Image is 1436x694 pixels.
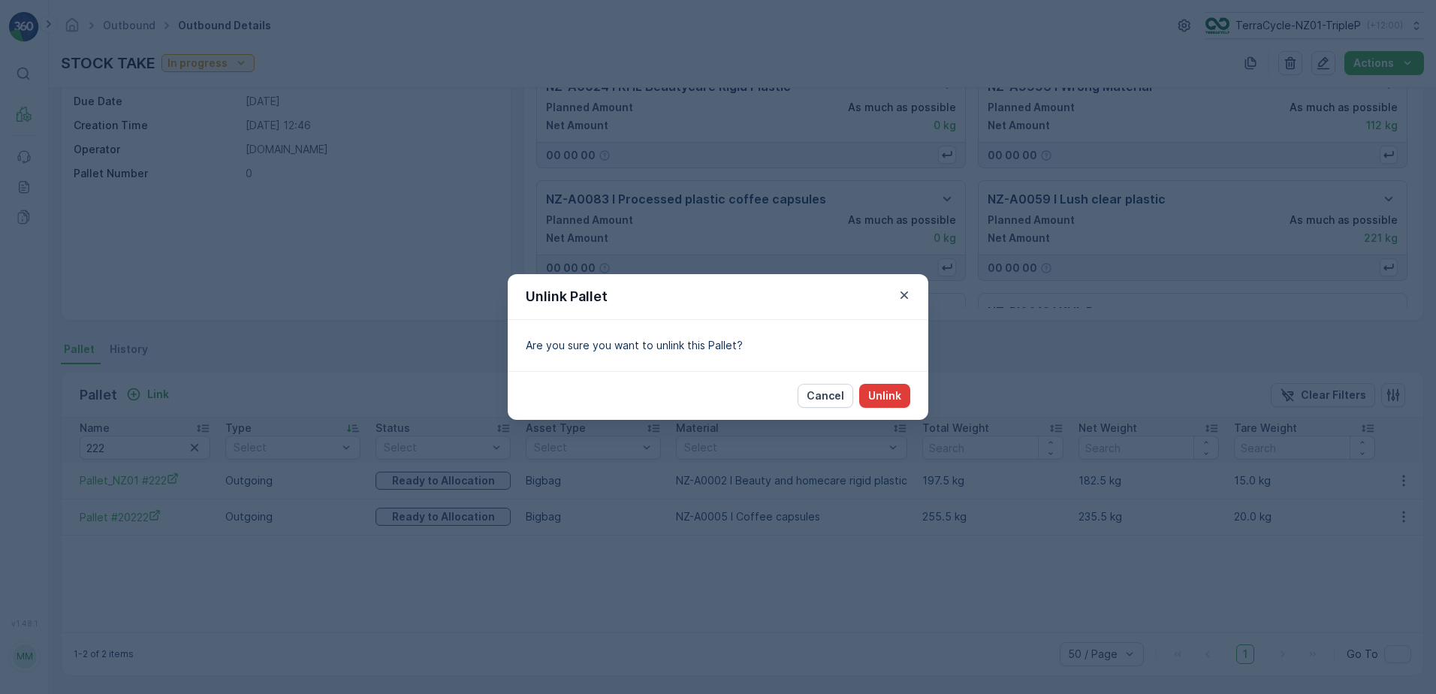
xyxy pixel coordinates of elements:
button: Unlink [859,384,910,408]
p: Unlink Pallet [526,286,608,307]
p: Are you sure you want to unlink this Pallet? [526,338,910,353]
p: Unlink [868,388,901,403]
p: Cancel [807,388,844,403]
button: Cancel [798,384,853,408]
